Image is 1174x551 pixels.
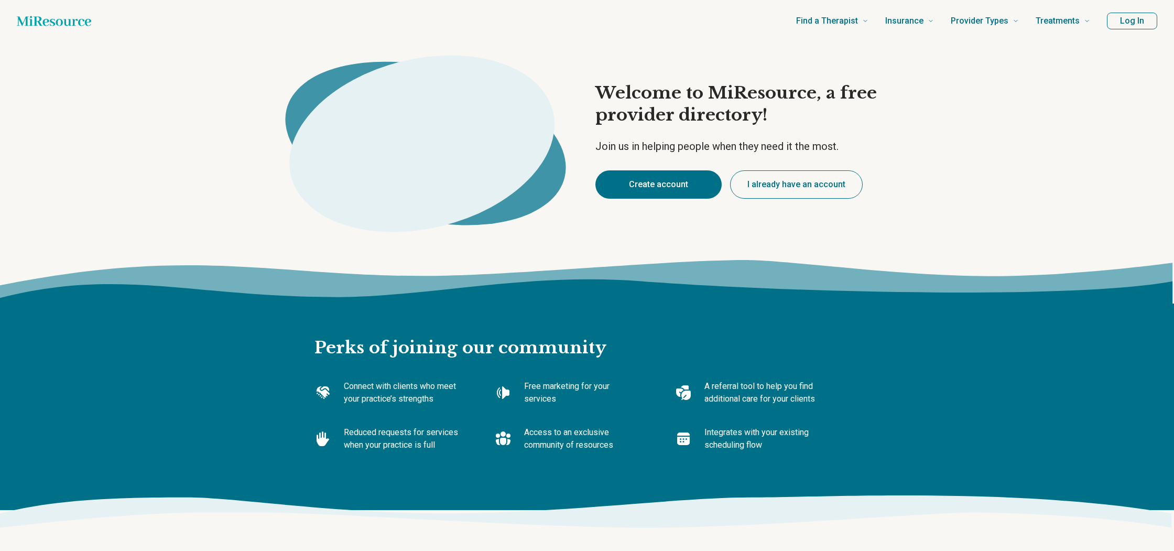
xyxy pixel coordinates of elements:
span: Insurance [885,14,923,28]
span: Provider Types [951,14,1008,28]
p: Access to an exclusive community of resources [524,426,642,451]
p: Connect with clients who meet your practice’s strengths [344,380,461,405]
p: Join us in helping people when they need it the most. [595,139,906,154]
p: A referral tool to help you find additional care for your clients [704,380,822,405]
button: Create account [595,170,722,199]
h1: Welcome to MiResource, a free provider directory! [595,82,906,126]
p: Free marketing for your services [524,380,642,405]
button: Log In [1107,13,1157,29]
p: Reduced requests for services when your practice is full [344,426,461,451]
h2: Perks of joining our community [314,304,860,359]
button: I already have an account [730,170,863,199]
span: Treatments [1036,14,1080,28]
a: Home page [17,10,91,31]
p: Integrates with your existing scheduling flow [704,426,822,451]
span: Find a Therapist [796,14,858,28]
